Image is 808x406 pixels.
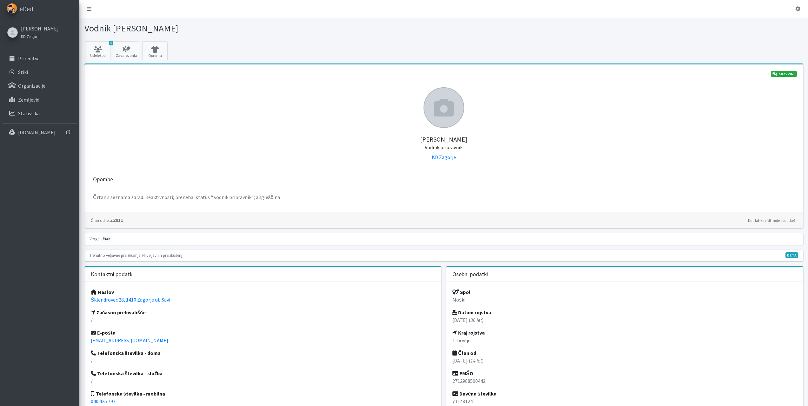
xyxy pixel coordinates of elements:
[142,41,168,60] a: Oprema
[452,329,485,336] strong: Kraj rojstva
[20,4,34,14] span: eDedi
[93,193,794,201] p: Črtan s seznama zaradi neaktivnosti; prenehal status " vodnik pripravnik"; angleščina
[21,34,40,39] small: KD Zagorje
[18,55,40,62] p: Prireditve
[18,129,56,136] p: [DOMAIN_NAME]
[91,218,113,223] small: Član od leta:
[18,97,39,103] p: Zemljevid
[91,398,116,404] a: 040 425 797
[84,23,442,34] h1: Vodnik [PERSON_NAME]
[425,144,463,150] small: Vodnik pripravnik
[452,336,797,344] p: Trbovlje
[3,126,77,139] a: [DOMAIN_NAME]
[142,253,182,258] small: Ni veljavnih preizkušenj
[452,350,476,356] strong: Član od
[471,357,482,364] em: 14 let
[21,32,59,40] a: KD Zagorje
[18,110,40,116] p: Statistika
[3,66,77,78] a: Stiki
[452,271,488,278] h3: Osebni podatki
[21,25,59,32] a: [PERSON_NAME]
[452,370,473,376] strong: EMŠO
[109,41,113,45] span: 6
[452,309,491,316] strong: Datum rojstva
[91,217,123,223] strong: 2011
[452,316,797,324] p: [DATE] ( )
[91,350,161,356] strong: Telefonska številka - doma
[91,271,134,278] h3: Kontaktni podatki
[3,79,77,92] a: Organizacije
[91,128,797,151] h5: [PERSON_NAME]
[91,357,435,364] p: /
[114,41,139,60] a: Zavarovanja
[91,390,165,397] strong: Telefonska številka - mobilna
[452,289,471,295] strong: Spol
[91,309,146,316] strong: Začasno prebivališče
[471,317,482,323] em: 36 let
[452,296,797,303] p: Moški
[3,107,77,120] a: Statistika
[93,176,113,183] h3: Opombe
[91,377,435,385] p: /
[85,41,110,60] a: 6 Udeležba
[18,83,45,89] p: Organizacije
[91,296,170,303] a: Šklendrovec 28, 1410 Zagorje ob Savi
[18,69,28,75] p: Stiki
[3,93,77,106] a: Zemljevid
[452,397,797,405] p: 71148124
[452,357,797,364] p: [DATE] ( )
[785,252,798,258] span: V fazi razvoja
[90,236,100,241] small: Vloge:
[90,253,141,258] small: Trenutno veljavne preizkušnje:
[91,337,168,343] a: [EMAIL_ADDRESS][DOMAIN_NAME]
[452,377,797,385] p: 2712988500442
[3,52,77,65] a: Prireditve
[91,370,163,376] strong: Telefonska številka - služba
[7,3,17,14] img: eDedi
[746,217,797,224] a: Kdo lahko vidi moje podatke?
[101,236,112,242] span: član
[91,316,435,324] p: /
[771,71,797,77] a: KNZV2025
[91,329,116,336] strong: E-pošta
[452,390,497,397] strong: Davčna številka
[432,154,456,160] a: KD Zagorje
[91,289,114,295] strong: Naslov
